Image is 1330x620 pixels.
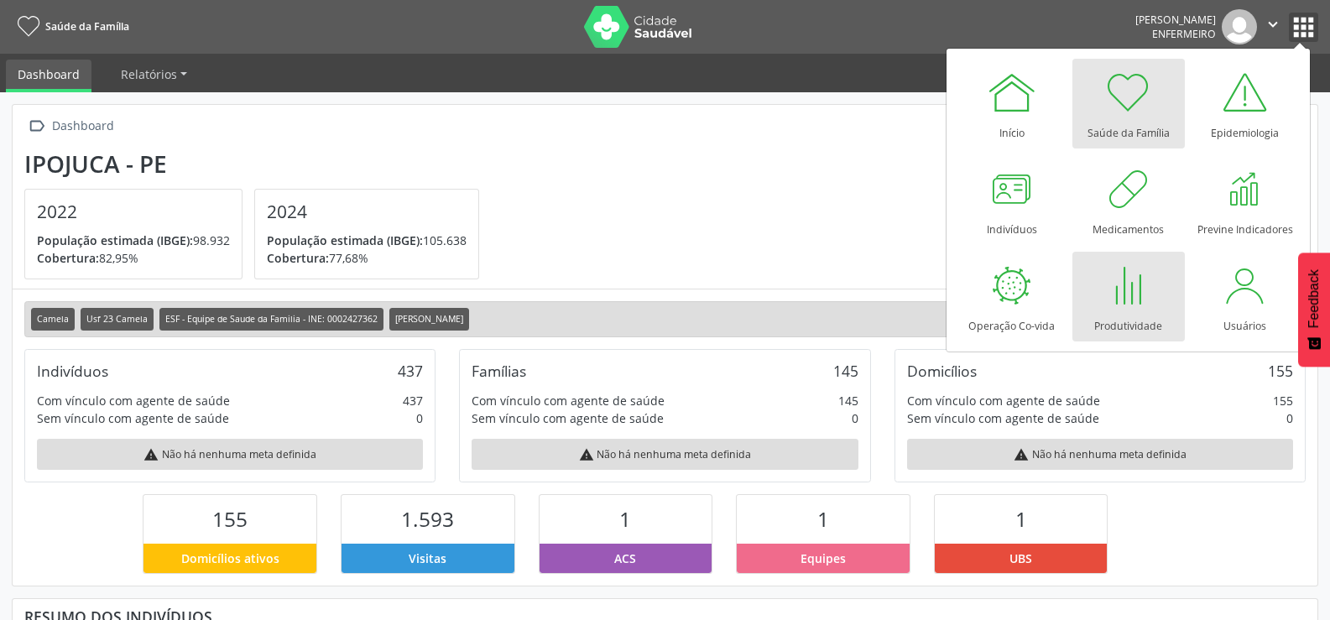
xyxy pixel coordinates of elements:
a: Epidemiologia [1189,59,1301,148]
div: 145 [838,392,858,409]
span: ESF - Equipe de Saude da Familia - INE: 0002427362 [159,308,383,331]
span: Cobertura: [267,250,329,266]
i: warning [1014,447,1029,462]
div: 155 [1268,362,1293,380]
div: Domicílios [907,362,977,380]
a: Saúde da Família [12,13,129,40]
div: Não há nenhuma meta definida [37,439,423,470]
div: 437 [403,392,423,409]
div: 145 [833,362,858,380]
a: Indivíduos [956,155,1068,245]
a: Medicamentos [1072,155,1185,245]
span: UBS [1009,550,1032,567]
div: Sem vínculo com agente de saúde [472,409,664,427]
a: Produtividade [1072,252,1185,341]
span: Saúde da Família [45,19,129,34]
span: Domicílios ativos [181,550,279,567]
div: Indivíduos [37,362,108,380]
span: Equipes [801,550,846,567]
div: 0 [852,409,858,427]
div: Famílias [472,362,526,380]
i: warning [579,447,594,462]
a: Saúde da Família [1072,59,1185,148]
div: Sem vínculo com agente de saúde [907,409,1099,427]
h4: 2022 [37,201,230,222]
span: Visitas [409,550,446,567]
div: Com vínculo com agente de saúde [37,392,230,409]
a: Usuários [1189,252,1301,341]
p: 105.638 [267,232,467,249]
p: 82,95% [37,249,230,267]
a:  Dashboard [24,114,117,138]
span: 1.593 [401,505,454,533]
div: [PERSON_NAME] [1135,13,1216,27]
span: Camela [31,308,75,331]
i:  [24,114,49,138]
h4: 2024 [267,201,467,222]
div: Não há nenhuma meta definida [907,439,1293,470]
span: 1 [817,505,829,533]
i: warning [143,447,159,462]
a: Relatórios [109,60,199,89]
div: Com vínculo com agente de saúde [472,392,665,409]
span: População estimada (IBGE): [37,232,193,248]
div: 0 [1286,409,1293,427]
p: 98.932 [37,232,230,249]
a: Operação Co-vida [956,252,1068,341]
a: Previne Indicadores [1189,155,1301,245]
span: 1 [1015,505,1027,533]
span: Relatórios [121,66,177,82]
span: Cobertura: [37,250,99,266]
div: Dashboard [49,114,117,138]
div: 437 [398,362,423,380]
span: 155 [212,505,248,533]
div: 0 [416,409,423,427]
a: Dashboard [6,60,91,92]
span: Enfermeiro [1152,27,1216,41]
button: apps [1289,13,1318,42]
div: Com vínculo com agente de saúde [907,392,1100,409]
span: Feedback [1307,269,1322,328]
p: 77,68% [267,249,467,267]
span: População estimada (IBGE): [267,232,423,248]
span: ACS [614,550,636,567]
span: Usf 23 Camela [81,308,154,331]
div: Sem vínculo com agente de saúde [37,409,229,427]
span: 1 [619,505,631,533]
button:  [1257,9,1289,44]
div: Ipojuca - PE [24,150,491,178]
i:  [1264,15,1282,34]
img: img [1222,9,1257,44]
button: Feedback - Mostrar pesquisa [1298,253,1330,367]
div: Não há nenhuma meta definida [472,439,858,470]
a: Início [956,59,1068,148]
div: 155 [1273,392,1293,409]
span: [PERSON_NAME] [389,308,469,331]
